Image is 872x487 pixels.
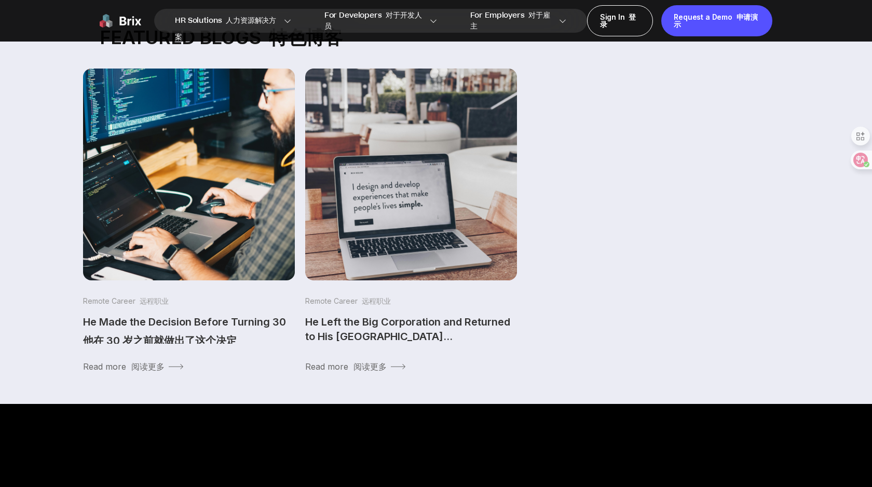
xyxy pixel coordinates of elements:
[324,10,422,32] font: 对于开发人员
[305,360,517,373] a: Read more 阅读更多
[324,10,423,32] span: For Developers
[470,10,552,32] span: For Employers
[587,5,653,36] a: Sign In 登录
[587,5,653,36] div: Sign In
[131,361,165,372] font: 阅读更多
[83,334,237,347] font: 他在 30 岁之前就做出了这个决定
[175,12,276,29] span: HR Solutions
[83,315,295,344] a: He Made the Decision Before Turning 30他在 30 岁之前就做出了这个决定
[661,5,772,36] a: Request a Demo 申请演示
[83,360,295,373] a: Read more 阅读更多
[661,5,772,36] div: Request a Demo
[175,15,276,43] font: 人力资源解决方案
[169,364,183,370] img: read more
[600,12,636,29] font: 登录
[674,12,758,29] font: 申请演示
[83,296,295,306] p: Remote Career
[305,296,517,306] p: Remote Career
[362,296,391,305] font: 远程职业
[140,296,169,305] font: 远程职业
[305,315,517,344] a: He Left the Big Corporation and Returned to His [GEOGRAPHIC_DATA]
[470,10,550,32] font: 对于雇主
[391,364,405,370] img: read more
[353,361,387,372] font: 阅读更多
